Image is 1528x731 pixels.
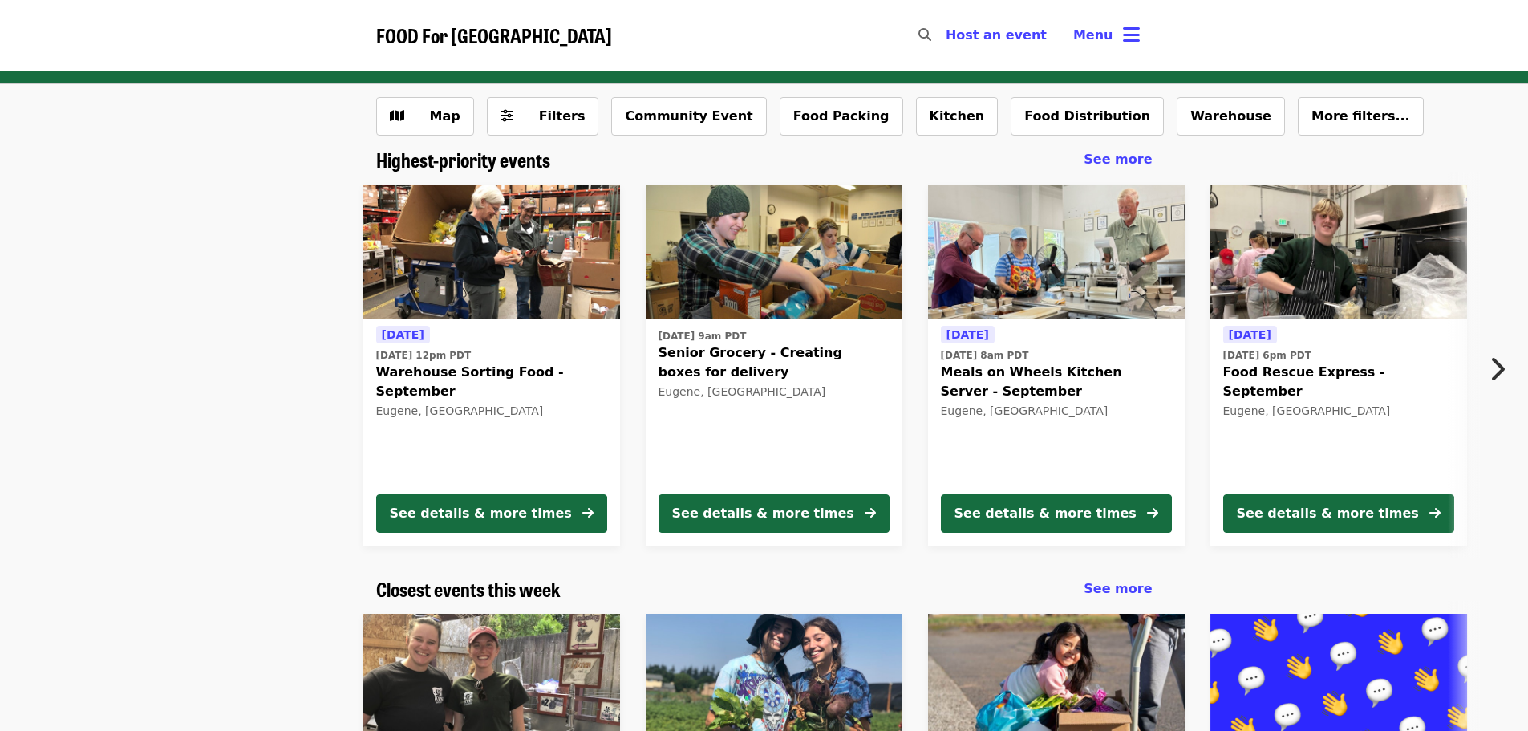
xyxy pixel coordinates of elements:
button: Toggle account menu [1060,16,1153,55]
a: Host an event [946,27,1047,43]
span: Warehouse Sorting Food - September [376,363,607,401]
span: Filters [539,108,586,124]
button: See details & more times [941,494,1172,533]
input: Search [941,16,954,55]
i: sliders-h icon [501,108,513,124]
time: [DATE] 12pm PDT [376,348,472,363]
span: [DATE] [1229,328,1271,341]
div: Eugene, [GEOGRAPHIC_DATA] [941,404,1172,418]
button: Next item [1475,347,1528,392]
i: arrow-right icon [1429,506,1441,521]
button: See details & more times [1223,494,1454,533]
button: Show map view [376,97,474,136]
span: Highest-priority events [376,145,550,173]
div: See details & more times [954,504,1137,523]
a: See more [1084,150,1152,169]
i: arrow-right icon [1147,506,1158,521]
span: Meals on Wheels Kitchen Server - September [941,363,1172,401]
i: bars icon [1123,23,1140,47]
button: More filters... [1298,97,1424,136]
span: See more [1084,152,1152,167]
time: [DATE] 8am PDT [941,348,1029,363]
button: Community Event [611,97,766,136]
img: Warehouse Sorting Food - September organized by FOOD For Lane County [363,185,620,319]
a: See details for "Warehouse Sorting Food - September" [363,185,620,546]
span: Closest events this week [376,575,561,603]
div: Eugene, [GEOGRAPHIC_DATA] [1223,404,1454,418]
button: Kitchen [916,97,999,136]
a: See details for "Food Rescue Express - September" [1210,185,1467,546]
span: [DATE] [382,328,424,341]
a: See details for "Senior Grocery - Creating boxes for delivery" [646,185,902,546]
a: Highest-priority events [376,148,550,172]
button: Filters (0 selected) [487,97,599,136]
img: Food Rescue Express - September organized by FOOD For Lane County [1210,185,1467,319]
button: See details & more times [659,494,890,533]
div: See details & more times [390,504,572,523]
img: Meals on Wheels Kitchen Server - September organized by FOOD For Lane County [928,185,1185,319]
i: map icon [390,108,404,124]
time: [DATE] 6pm PDT [1223,348,1311,363]
a: FOOD For [GEOGRAPHIC_DATA] [376,24,612,47]
span: Menu [1073,27,1113,43]
i: arrow-right icon [582,506,594,521]
i: arrow-right icon [865,506,876,521]
img: Senior Grocery - Creating boxes for delivery organized by FOOD For Lane County [646,185,902,319]
button: See details & more times [376,494,607,533]
time: [DATE] 9am PDT [659,329,747,343]
span: See more [1084,581,1152,596]
div: See details & more times [1237,504,1419,523]
a: Closest events this week [376,578,561,601]
span: FOOD For [GEOGRAPHIC_DATA] [376,21,612,49]
a: See details for "Meals on Wheels Kitchen Server - September" [928,185,1185,546]
i: search icon [918,27,931,43]
span: Food Rescue Express - September [1223,363,1454,401]
span: Map [430,108,460,124]
div: See details & more times [672,504,854,523]
div: Eugene, [GEOGRAPHIC_DATA] [376,404,607,418]
div: Eugene, [GEOGRAPHIC_DATA] [659,385,890,399]
span: More filters... [1311,108,1410,124]
button: Food Distribution [1011,97,1164,136]
div: Highest-priority events [363,148,1165,172]
div: Closest events this week [363,578,1165,601]
button: Food Packing [780,97,903,136]
button: Warehouse [1177,97,1285,136]
span: [DATE] [946,328,989,341]
i: chevron-right icon [1489,354,1505,384]
a: See more [1084,579,1152,599]
span: Senior Grocery - Creating boxes for delivery [659,343,890,382]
